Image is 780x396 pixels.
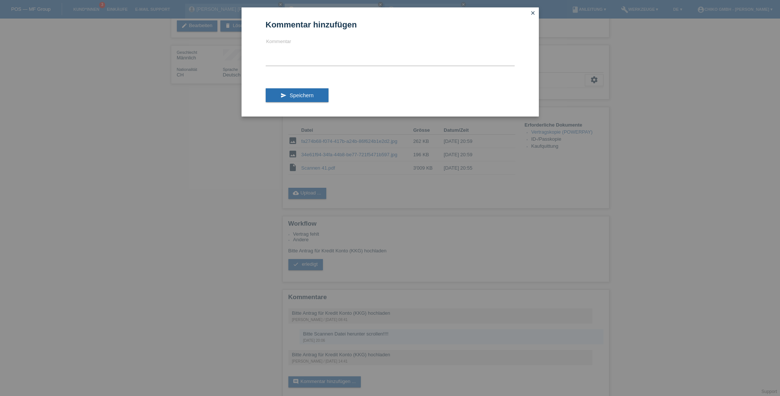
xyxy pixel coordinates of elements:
[281,92,287,98] i: send
[289,92,313,98] span: Speichern
[266,20,515,29] h1: Kommentar hinzufügen
[266,88,328,102] button: send Speichern
[530,10,536,16] i: close
[528,9,538,18] a: close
